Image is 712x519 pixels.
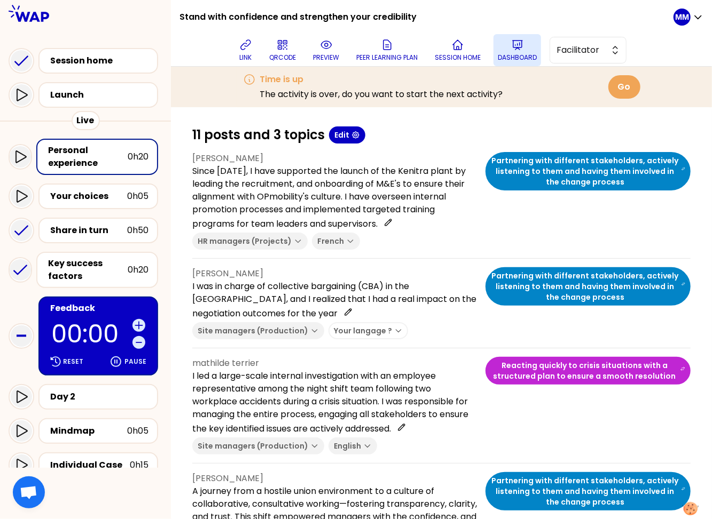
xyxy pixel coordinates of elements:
[192,472,477,485] p: [PERSON_NAME]
[356,53,418,62] p: Peer learning plan
[192,126,325,143] h1: 11 posts and 3 topics
[352,34,422,66] button: Peer learning plan
[50,459,130,472] div: Individual Case
[329,126,365,143] button: Edit
[312,233,360,250] button: French
[550,37,627,63] button: Facilitator
[486,152,691,190] button: Partnering with different stakeholders, actively listening to them and having them involved in th...
[265,34,300,66] button: QRCODE
[50,425,127,437] div: Mindmap
[50,54,153,67] div: Session home
[309,34,343,66] button: preview
[313,53,339,62] p: preview
[486,357,691,385] button: Reacting quickly to crisis situations with a structured plan to ensure a smooth resolution
[674,9,703,26] button: MM
[192,357,477,370] p: mathilde terrier
[431,34,485,66] button: Session home
[269,53,296,62] p: QRCODE
[192,152,477,165] p: [PERSON_NAME]
[608,75,640,99] button: Go
[240,53,252,62] p: link
[328,437,377,454] button: English
[498,53,537,62] p: Dashboard
[486,267,691,306] button: Partnering with different stakeholders, actively listening to them and having them involved in th...
[50,390,148,403] div: Day 2
[124,357,146,366] p: Pause
[192,322,324,339] button: Site managers (Production)
[192,437,324,454] button: Site managers (Production)
[127,425,148,437] div: 0h05
[13,476,45,508] div: Ouvrir le chat
[130,459,148,472] div: 0h15
[50,224,127,237] div: Share in turn
[675,12,689,22] p: MM
[128,264,148,276] div: 0h20
[435,53,481,62] p: Session home
[48,144,128,170] div: Personal experience
[260,73,503,86] h3: Time is up
[51,322,128,346] p: 00:00
[192,370,477,435] p: I led a large-scale internal investigation with an employee representative among the night shift ...
[50,302,148,315] div: Feedback
[128,150,148,163] div: 0h20
[260,88,503,101] p: The activity is over, do you want to start the next activity?
[63,357,83,366] p: Reset
[50,89,153,101] div: Launch
[48,257,128,283] div: Key success factors
[72,111,100,130] div: Live
[235,34,256,66] button: link
[328,322,408,339] button: Your langage ?
[486,472,691,510] button: Partnering with different stakeholders, actively listening to them and having them involved in th...
[192,267,477,280] p: [PERSON_NAME]
[557,44,605,57] span: Facilitator
[127,190,148,203] div: 0h05
[494,34,541,66] button: Dashboard
[50,190,127,203] div: Your choices
[192,233,308,250] button: HR managers (Projects)
[127,224,148,237] div: 0h50
[192,165,477,230] p: Since [DATE], I have supported the launch of the Kenitra plant by leading the recruitment, and on...
[192,280,477,320] p: I was in charge of collective bargaining (CBA) in the [GEOGRAPHIC_DATA], and I realized that I ha...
